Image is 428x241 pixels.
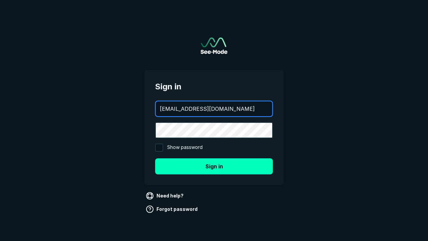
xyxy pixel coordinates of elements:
[155,158,273,174] button: Sign in
[201,37,227,54] a: Go to sign in
[144,190,186,201] a: Need help?
[144,204,200,215] a: Forgot password
[156,101,272,116] input: your@email.com
[167,144,203,152] span: Show password
[201,37,227,54] img: See-Mode Logo
[155,81,273,93] span: Sign in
